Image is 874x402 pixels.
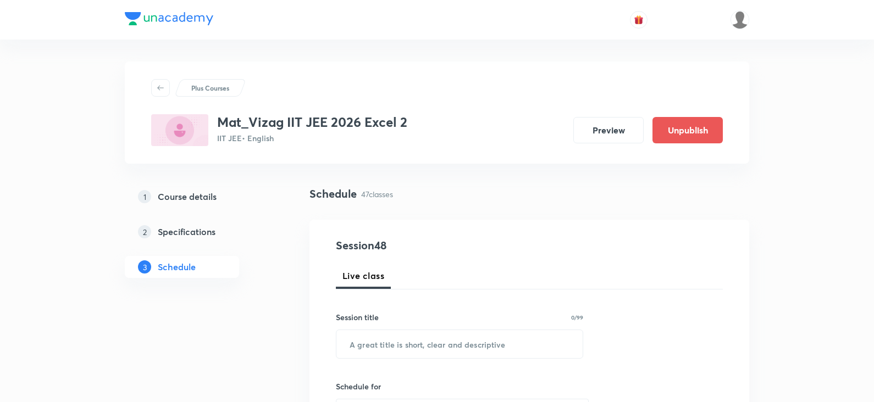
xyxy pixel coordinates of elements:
[151,114,208,146] img: A4A4F660-ECC5-4AF4-8EA9-366C0399410A_plus.png
[191,83,229,93] p: Plus Courses
[125,12,213,28] a: Company Logo
[336,381,583,392] h6: Schedule for
[573,117,644,143] button: Preview
[336,330,583,358] input: A great title is short, clear and descriptive
[125,221,274,243] a: 2Specifications
[634,15,644,25] img: avatar
[361,188,393,200] p: 47 classes
[731,10,749,29] img: karthik
[652,117,723,143] button: Unpublish
[138,225,151,238] p: 2
[125,186,274,208] a: 1Course details
[125,12,213,25] img: Company Logo
[138,260,151,273] p: 3
[571,315,583,320] p: 0/99
[138,190,151,203] p: 1
[336,311,379,323] h6: Session title
[217,132,407,144] p: IIT JEE • English
[158,190,217,203] h5: Course details
[217,114,407,130] h3: Mat_Vizag IIT JEE 2026 Excel 2
[158,225,215,238] h5: Specifications
[342,269,384,282] span: Live class
[630,11,648,29] button: avatar
[158,260,196,273] h5: Schedule
[336,237,536,254] h4: Session 48
[309,186,357,202] h4: Schedule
